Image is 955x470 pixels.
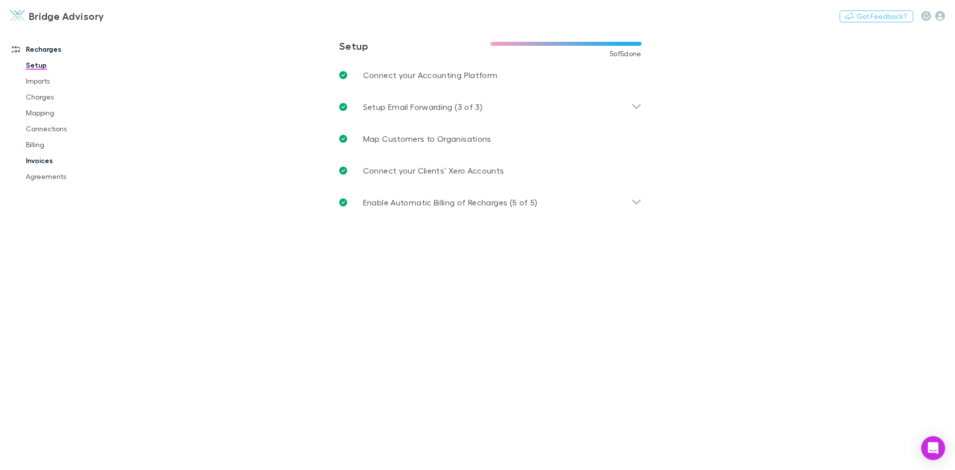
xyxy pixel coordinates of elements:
h3: Setup [339,40,490,52]
a: Agreements [16,169,134,185]
p: Connect your Accounting Platform [363,69,498,81]
a: Imports [16,73,134,89]
a: Charges [16,89,134,105]
a: Setup [16,57,134,73]
a: Recharges [2,41,134,57]
div: Setup Email Forwarding (3 of 3) [331,91,650,123]
a: Mapping [16,105,134,121]
h3: Bridge Advisory [29,10,104,22]
a: Bridge Advisory [4,4,110,28]
span: 5 of 5 done [610,50,642,58]
div: Enable Automatic Billing of Recharges (5 of 5) [331,187,650,218]
a: Map Customers to Organisations [331,123,650,155]
a: Connect your Accounting Platform [331,59,650,91]
a: Connect your Clients’ Xero Accounts [331,155,650,187]
a: Billing [16,137,134,153]
p: Connect your Clients’ Xero Accounts [363,165,504,177]
img: Bridge Advisory's Logo [10,10,25,22]
a: Connections [16,121,134,137]
button: Got Feedback? [840,10,913,22]
p: Setup Email Forwarding (3 of 3) [363,101,482,113]
a: Invoices [16,153,134,169]
p: Enable Automatic Billing of Recharges (5 of 5) [363,196,538,208]
div: Open Intercom Messenger [921,436,945,460]
p: Map Customers to Organisations [363,133,491,145]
